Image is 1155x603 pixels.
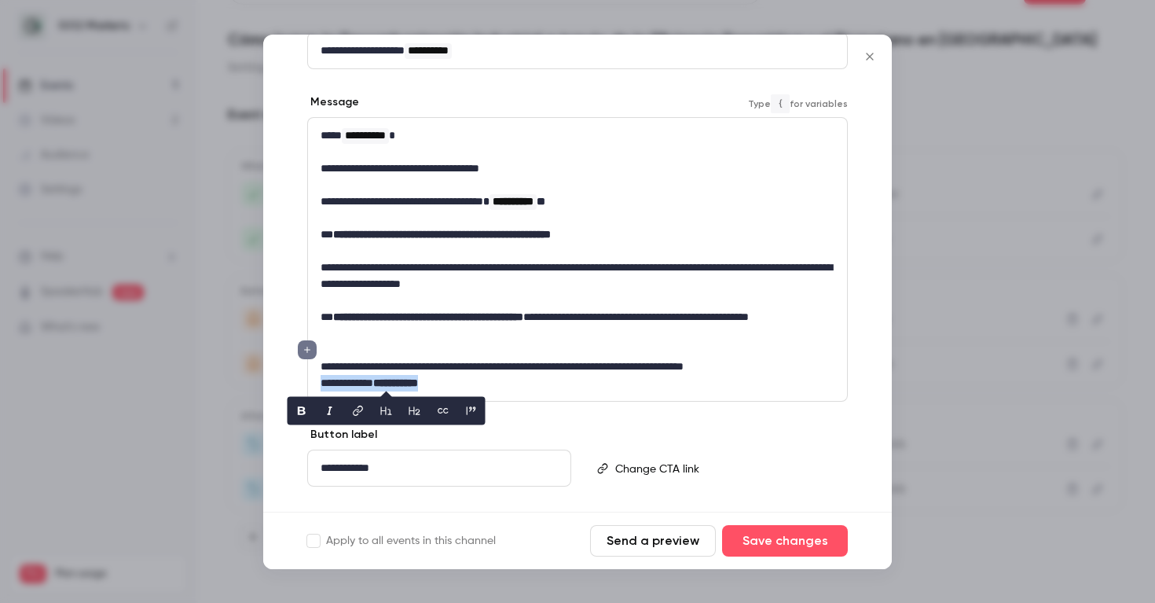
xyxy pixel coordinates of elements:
[854,41,885,72] button: Close
[317,398,343,423] button: italic
[748,94,848,113] span: Type for variables
[590,525,716,557] button: Send a preview
[308,118,847,401] div: editor
[289,398,314,423] button: bold
[307,533,496,549] label: Apply to all events in this channel
[609,450,846,487] div: editor
[346,398,371,423] button: link
[307,94,359,110] label: Message
[722,525,848,557] button: Save changes
[307,427,377,443] label: Button label
[308,33,847,68] div: editor
[459,398,484,423] button: blockquote
[771,94,790,113] code: {
[308,450,570,486] div: editor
